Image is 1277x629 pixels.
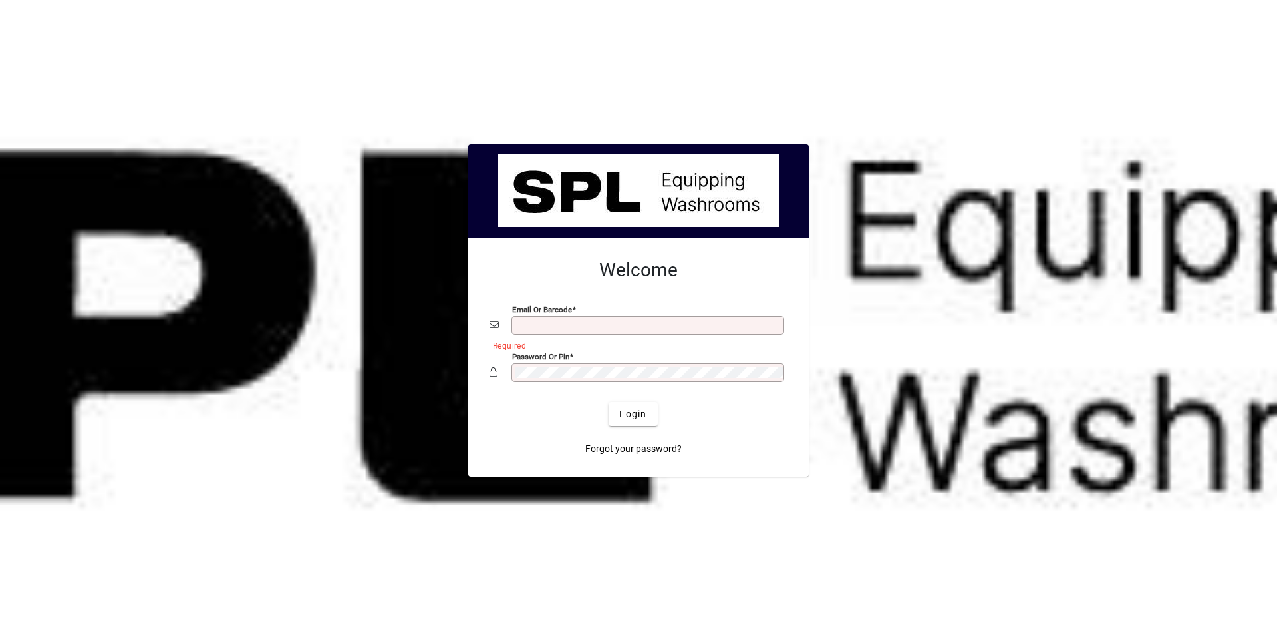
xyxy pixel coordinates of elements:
[512,352,569,361] mat-label: Password or Pin
[512,305,572,314] mat-label: Email or Barcode
[619,407,646,421] span: Login
[490,259,787,282] h2: Welcome
[609,402,657,426] button: Login
[493,338,777,352] mat-error: Required
[585,442,682,456] span: Forgot your password?
[580,437,687,461] a: Forgot your password?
